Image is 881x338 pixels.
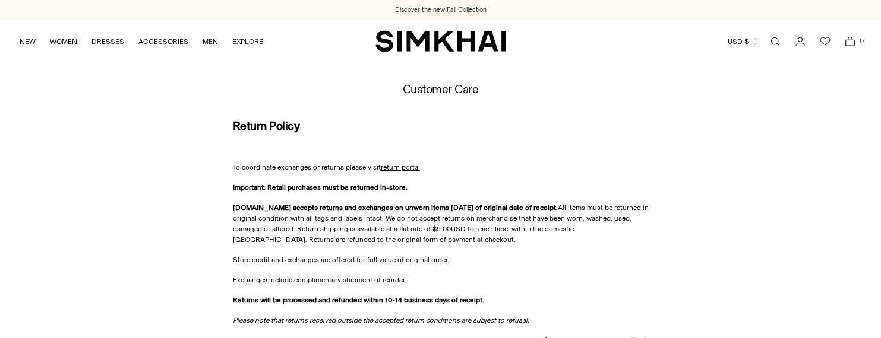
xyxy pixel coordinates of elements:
p: To coordinate exchanges or returns please visit [233,162,649,173]
p: Exchanges include complimentary shipment of reorder. [233,275,649,285]
a: Go to the account page [788,30,812,53]
a: Open cart modal [838,30,862,53]
a: WOMEN [50,28,77,55]
em: Please note that returns received outside the accepted return conditions are subject to refusal. [233,316,529,324]
a: Wishlist [813,30,837,53]
a: Open search modal [763,30,787,53]
a: return portal [381,163,420,171]
a: NEW [20,28,36,55]
span: 0 [856,36,867,46]
p: Store credit and exchanges are offered for full value of original order. [233,254,649,265]
a: DRESSES [91,28,124,55]
a: ACCESSORIES [138,28,188,55]
p: All items must be returned in original condition with all tags and labels intact. We do not accep... [233,202,649,245]
strong: Important: Retail purchases must be returned in-store. [233,183,408,192]
a: EXPLORE [232,28,263,55]
h1: Customer Care [403,82,479,95]
strong: Returns will be processed and refunded within 10-14 business days of receipt. [233,296,484,304]
a: Discover the new Fall Collection [395,5,487,15]
button: USD $ [728,28,759,55]
strong: [DOMAIN_NAME] accepts returns and exchanges on unworn items [DATE] of original date of receipt. [233,203,558,212]
strong: Return Policy [233,119,300,133]
a: SIMKHAI [375,30,506,53]
a: MEN [203,28,218,55]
